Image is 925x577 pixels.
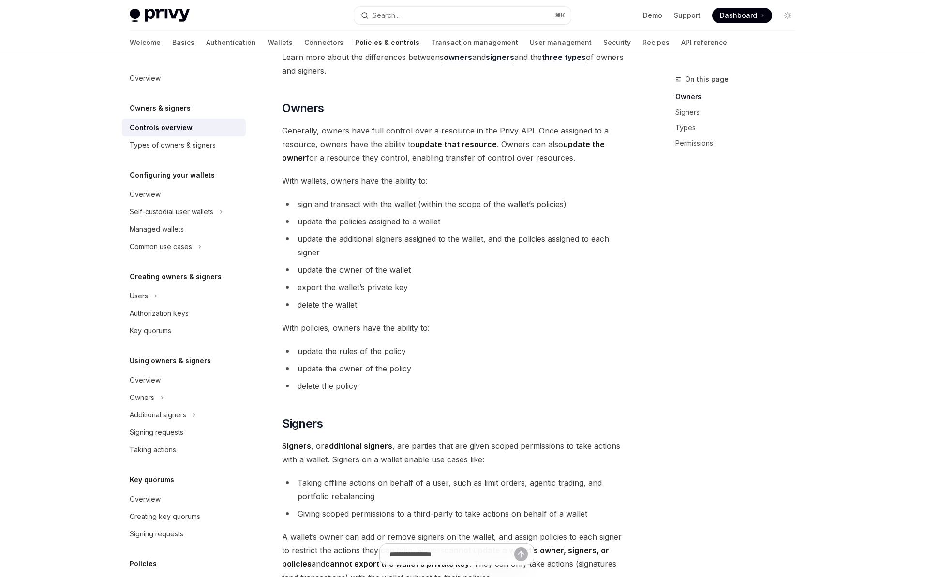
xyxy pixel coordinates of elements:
[130,528,183,540] div: Signing requests
[282,476,631,503] li: Taking offline actions on behalf of a user, such as limit orders, agentic trading, and portfolio ...
[130,73,161,84] div: Overview
[122,186,246,203] a: Overview
[122,287,246,305] button: Toggle Users section
[282,362,631,375] li: update the owner of the policy
[675,135,803,151] a: Permissions
[122,70,246,87] a: Overview
[675,120,803,135] a: Types
[298,217,440,226] span: update the policies assigned to a wallet
[389,544,514,565] input: Ask a question...
[130,493,161,505] div: Overview
[282,507,631,520] li: Giving scoped permissions to a third-party to take actions on behalf of a wallet
[130,122,193,133] div: Controls overview
[298,300,357,310] span: delete the wallet
[542,52,586,62] a: three types
[130,558,157,570] h5: Policies
[130,169,215,181] h5: Configuring your wallets
[206,31,256,54] a: Authentication
[555,12,565,19] span: ⌘ K
[130,103,191,114] h5: Owners & signers
[130,325,171,337] div: Key quorums
[130,271,222,282] h5: Creating owners & signers
[130,511,200,522] div: Creating key quorums
[642,31,670,54] a: Recipes
[122,322,246,340] a: Key quorums
[282,379,631,393] li: delete the policy
[122,238,246,255] button: Toggle Common use cases section
[130,9,190,22] img: light logo
[130,474,174,486] h5: Key quorums
[282,101,324,116] span: Owners
[122,203,246,221] button: Toggle Self-custodial user wallets section
[282,439,631,466] span: , or , are parties that are given scoped permissions to take actions with a wallet. Signers on a ...
[355,31,419,54] a: Policies & controls
[130,241,192,252] div: Common use cases
[130,355,211,367] h5: Using owners & signers
[130,392,154,403] div: Owners
[122,136,246,154] a: Types of owners & signers
[720,11,757,20] span: Dashboard
[298,265,411,275] span: update the owner of the wallet
[122,119,246,136] a: Controls overview
[444,52,472,62] a: owners
[122,525,246,543] a: Signing requests
[324,441,392,451] strong: additional signers
[122,508,246,525] a: Creating key quorums
[172,31,194,54] a: Basics
[282,441,311,451] strong: Signers
[282,416,323,431] span: Signers
[674,11,701,20] a: Support
[122,490,246,508] a: Overview
[130,409,186,421] div: Additional signers
[130,374,161,386] div: Overview
[681,31,727,54] a: API reference
[130,31,161,54] a: Welcome
[130,206,213,218] div: Self-custodial user wallets
[282,50,631,77] span: Learn more about the differences betweens and and the of owners and signers.
[122,424,246,441] a: Signing requests
[298,199,567,209] span: sign and transact with the wallet (within the scope of the wallet’s policies)
[643,11,662,20] a: Demo
[373,10,400,21] div: Search...
[431,31,518,54] a: Transaction management
[530,31,592,54] a: User management
[304,31,343,54] a: Connectors
[712,8,772,23] a: Dashboard
[685,74,729,85] span: On this page
[122,389,246,406] button: Toggle Owners section
[282,174,631,188] span: With wallets, owners have the ability to:
[298,282,408,292] span: export the wallet’s private key
[675,89,803,104] a: Owners
[675,104,803,120] a: Signers
[130,444,176,456] div: Taking actions
[415,139,497,149] strong: update that resource
[780,8,795,23] button: Toggle dark mode
[130,290,148,302] div: Users
[122,221,246,238] a: Managed wallets
[486,52,514,62] a: signers
[354,7,571,24] button: Open search
[514,547,528,561] button: Send message
[282,344,631,358] li: update the rules of the policy
[122,406,246,424] button: Toggle Additional signers section
[603,31,631,54] a: Security
[130,308,189,319] div: Authorization keys
[122,371,246,389] a: Overview
[130,139,216,151] div: Types of owners & signers
[130,223,184,235] div: Managed wallets
[130,427,183,438] div: Signing requests
[282,321,631,335] span: With policies, owners have the ability to:
[282,124,631,164] span: Generally, owners have full control over a resource in the Privy API. Once assigned to a resource...
[298,234,609,257] span: update the additional signers assigned to the wallet, and the policies assigned to each signer
[122,441,246,459] a: Taking actions
[268,31,293,54] a: Wallets
[130,189,161,200] div: Overview
[122,305,246,322] a: Authorization keys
